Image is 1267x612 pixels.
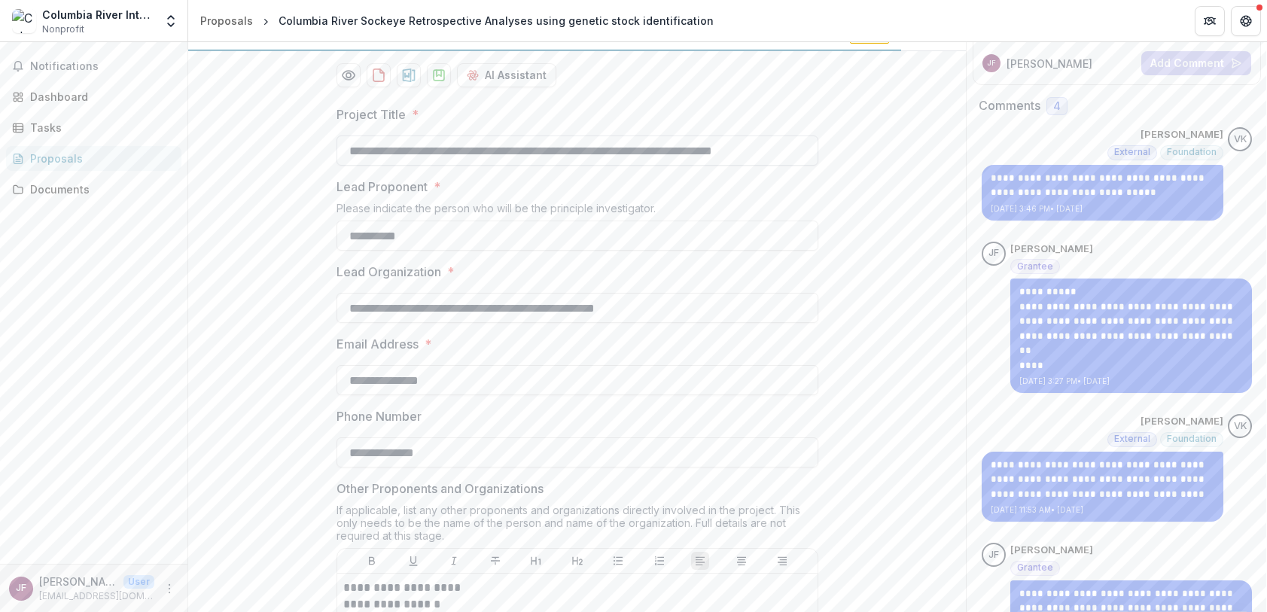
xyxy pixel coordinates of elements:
span: Grantee [1017,261,1053,272]
a: Tasks [6,115,181,140]
button: AI Assistant [457,63,556,87]
p: Lead Proponent [337,178,428,196]
button: download-proposal [397,63,421,87]
span: External [1114,147,1150,157]
a: Documents [6,177,181,202]
a: Dashboard [6,84,181,109]
button: Heading 1 [527,552,545,570]
button: Notifications [6,54,181,78]
a: Proposals [6,146,181,171]
button: download-proposal [427,63,451,87]
button: Strike [486,552,504,570]
button: Align Right [773,552,791,570]
div: Jeff Fryer [988,248,999,258]
div: Dashboard [30,89,169,105]
a: Proposals [194,10,259,32]
span: Foundation [1167,147,1217,157]
p: [DATE] 3:46 PM • [DATE] [991,203,1214,215]
p: [PERSON_NAME] [1010,242,1093,257]
p: [DATE] 3:27 PM • [DATE] [1019,376,1243,387]
button: More [160,580,178,598]
button: Align Center [732,552,751,570]
div: Jeff Fryer [16,583,26,593]
button: download-proposal [367,63,391,87]
div: If applicable, list any other proponents and organizations directly involved in the project. This... [337,504,818,548]
button: Align Left [691,552,709,570]
div: Tasks [30,120,169,135]
div: Proposals [30,151,169,166]
button: Bullet List [609,552,627,570]
p: [PERSON_NAME] [1010,543,1093,558]
div: Proposals [200,13,253,29]
p: [PERSON_NAME] [1141,127,1223,142]
p: [PERSON_NAME] [1141,414,1223,429]
div: Please indicate the person who will be the principle investigator. [337,202,818,221]
span: Notifications [30,60,175,73]
div: Jeff Fryer [988,550,999,560]
button: Heading 2 [568,552,586,570]
p: Project Title [337,105,406,123]
span: Foundation [1167,434,1217,444]
span: Grantee [1017,562,1053,573]
p: Other Proponents and Organizations [337,480,544,498]
div: Documents [30,181,169,197]
p: [PERSON_NAME] [1007,56,1092,72]
p: Email Address [337,335,419,353]
button: Get Help [1231,6,1261,36]
p: [EMAIL_ADDRESS][DOMAIN_NAME] [39,589,154,603]
div: Victor Keong [1234,422,1247,431]
h2: Comments [979,99,1040,113]
button: Partners [1195,6,1225,36]
div: Columbia River Sockeye Retrospective Analyses using genetic stock identification [279,13,714,29]
button: Italicize [445,552,463,570]
div: Victor Keong [1234,135,1247,145]
span: External [1114,434,1150,444]
nav: breadcrumb [194,10,720,32]
img: Columbia River Inter-Tribal Fish Commission (Portland) [12,9,36,33]
p: Phone Number [337,407,422,425]
p: [DATE] 11:53 AM • [DATE] [991,504,1214,516]
div: Jeff Fryer [987,59,996,67]
button: Bold [363,552,381,570]
p: Lead Organization [337,263,441,281]
p: [PERSON_NAME] [39,574,117,589]
button: Ordered List [650,552,669,570]
button: Add Comment [1141,51,1251,75]
div: Columbia River Inter-Tribal Fish Commission ([GEOGRAPHIC_DATA]) [42,7,154,23]
button: Open entity switcher [160,6,181,36]
span: 4 [1053,100,1061,113]
span: Nonprofit [42,23,84,36]
button: Preview cbce9120-cc03-4ba3-a8da-1f5ec398a096-0.pdf [337,63,361,87]
p: User [123,575,154,589]
button: Underline [404,552,422,570]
